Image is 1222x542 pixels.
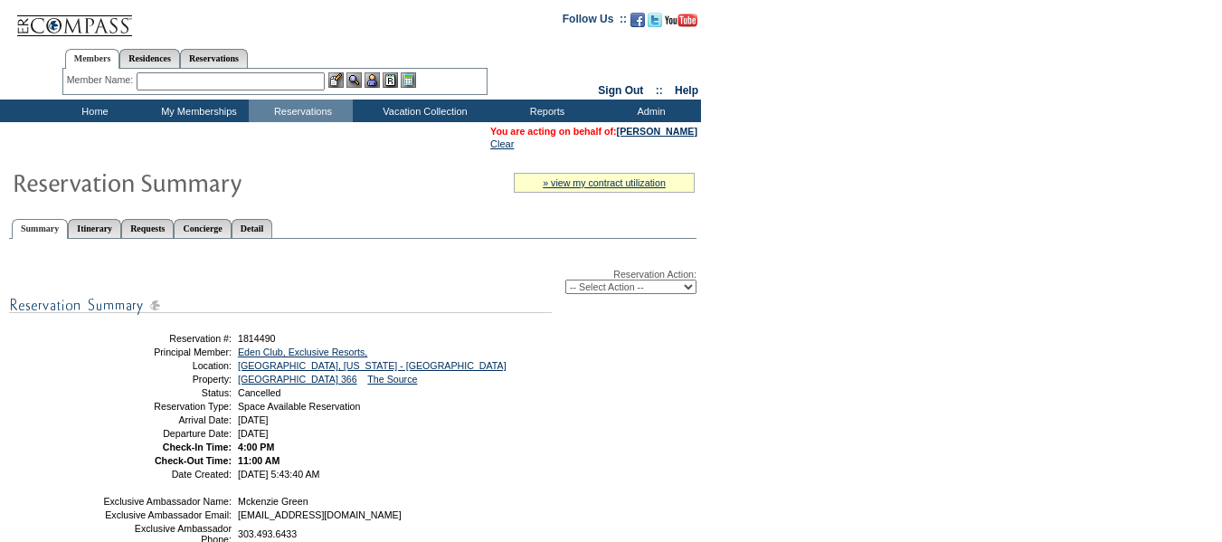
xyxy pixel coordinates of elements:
strong: Check-In Time: [163,442,232,452]
a: Itinerary [68,219,121,238]
img: b_calculator.gif [401,72,416,88]
a: Subscribe to our YouTube Channel [665,18,697,29]
img: Impersonate [365,72,380,88]
a: [GEOGRAPHIC_DATA] 366 [238,374,357,385]
td: Vacation Collection [353,100,493,122]
td: Status: [102,387,232,398]
img: View [346,72,362,88]
td: Arrival Date: [102,414,232,425]
img: subTtlResSummary.gif [9,294,552,317]
td: Reports [493,100,597,122]
a: Become our fan on Facebook [630,18,645,29]
a: Clear [490,138,514,149]
a: Residences [119,49,180,68]
span: Space Available Reservation [238,401,360,412]
span: Cancelled [238,387,280,398]
span: 4:00 PM [238,442,274,452]
span: Mckenzie Green [238,496,308,507]
img: Reservations [383,72,398,88]
span: [DATE] [238,414,269,425]
td: Reservations [249,100,353,122]
img: Become our fan on Facebook [630,13,645,27]
span: :: [656,84,663,97]
a: Requests [121,219,174,238]
span: [DATE] 5:43:40 AM [238,469,319,480]
td: Property: [102,374,232,385]
td: Date Created: [102,469,232,480]
span: [DATE] [238,428,269,439]
a: [GEOGRAPHIC_DATA], [US_STATE] - [GEOGRAPHIC_DATA] [238,360,507,371]
a: Follow us on Twitter [648,18,662,29]
span: 1814490 [238,333,276,344]
a: Summary [12,219,68,239]
a: The Source [367,374,417,385]
td: Exclusive Ambassador Name: [102,496,232,507]
img: Follow us on Twitter [648,13,662,27]
a: Concierge [174,219,231,238]
td: Admin [597,100,701,122]
strong: Check-Out Time: [155,455,232,466]
td: My Memberships [145,100,249,122]
a: Reservations [180,49,248,68]
td: Reservation #: [102,333,232,344]
a: Detail [232,219,273,238]
img: Subscribe to our YouTube Channel [665,14,697,27]
a: » view my contract utilization [543,177,666,188]
div: Member Name: [67,72,137,88]
td: Home [41,100,145,122]
div: Reservation Action: [9,269,696,294]
td: Exclusive Ambassador Email: [102,509,232,520]
a: [PERSON_NAME] [617,126,697,137]
img: b_edit.gif [328,72,344,88]
a: Eden Club, Exclusive Resorts, [238,347,367,357]
a: Members [65,49,120,69]
td: Reservation Type: [102,401,232,412]
td: Location: [102,360,232,371]
span: [EMAIL_ADDRESS][DOMAIN_NAME] [238,509,402,520]
a: Sign Out [598,84,643,97]
a: Help [675,84,698,97]
img: Reservaton Summary [12,164,374,200]
span: You are acting on behalf of: [490,126,697,137]
td: Departure Date: [102,428,232,439]
span: 11:00 AM [238,455,279,466]
td: Follow Us :: [563,11,627,33]
td: Principal Member: [102,347,232,357]
span: 303.493.6433 [238,528,297,539]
